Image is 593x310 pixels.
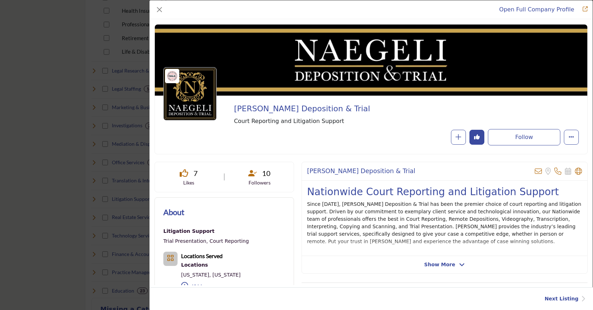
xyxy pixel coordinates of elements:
[234,104,575,113] h2: [PERSON_NAME] Deposition & Trial
[307,186,582,198] h2: Nationwide Court Reporting and Litigation Support
[307,167,415,175] h2: NAEGELI Deposition & Trial
[181,252,223,259] b: Locations Served
[164,179,214,186] p: Likes
[181,280,241,295] p: 49 More
[545,295,586,303] a: Next Listing
[212,272,240,278] a: [US_STATE]
[163,238,208,244] a: Trial Presentation,
[181,260,241,270] a: Locations
[163,226,249,236] div: Services to assist during litigation process
[167,71,178,81] img: NALS Vendor Partners
[262,168,271,178] span: 10
[194,168,198,178] span: 7
[451,130,466,145] button: Redirect to login page
[210,238,249,244] a: Court Reporting
[499,6,574,13] a: Redirect to naegeli-deposition-trial
[307,201,581,244] span: Since [DATE], [PERSON_NAME] Deposition & Trial has been the premier choice of court reporting and...
[234,179,285,186] p: Followers
[578,5,588,14] a: Redirect to naegeli-deposition-trial
[181,253,223,259] a: Locations Served
[234,117,461,125] span: Court Reporting and Litigation Support
[469,130,484,145] button: Redirect to login page
[424,261,455,268] span: Show More
[163,67,217,121] img: naegeli-deposition-trial logo
[564,130,579,145] button: More Options
[163,206,184,218] h2: About
[181,272,211,278] a: [US_STATE],
[488,129,560,145] button: Redirect to login
[163,252,178,266] button: Category Icon
[163,226,249,236] a: Litigation Support
[154,5,164,15] button: Close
